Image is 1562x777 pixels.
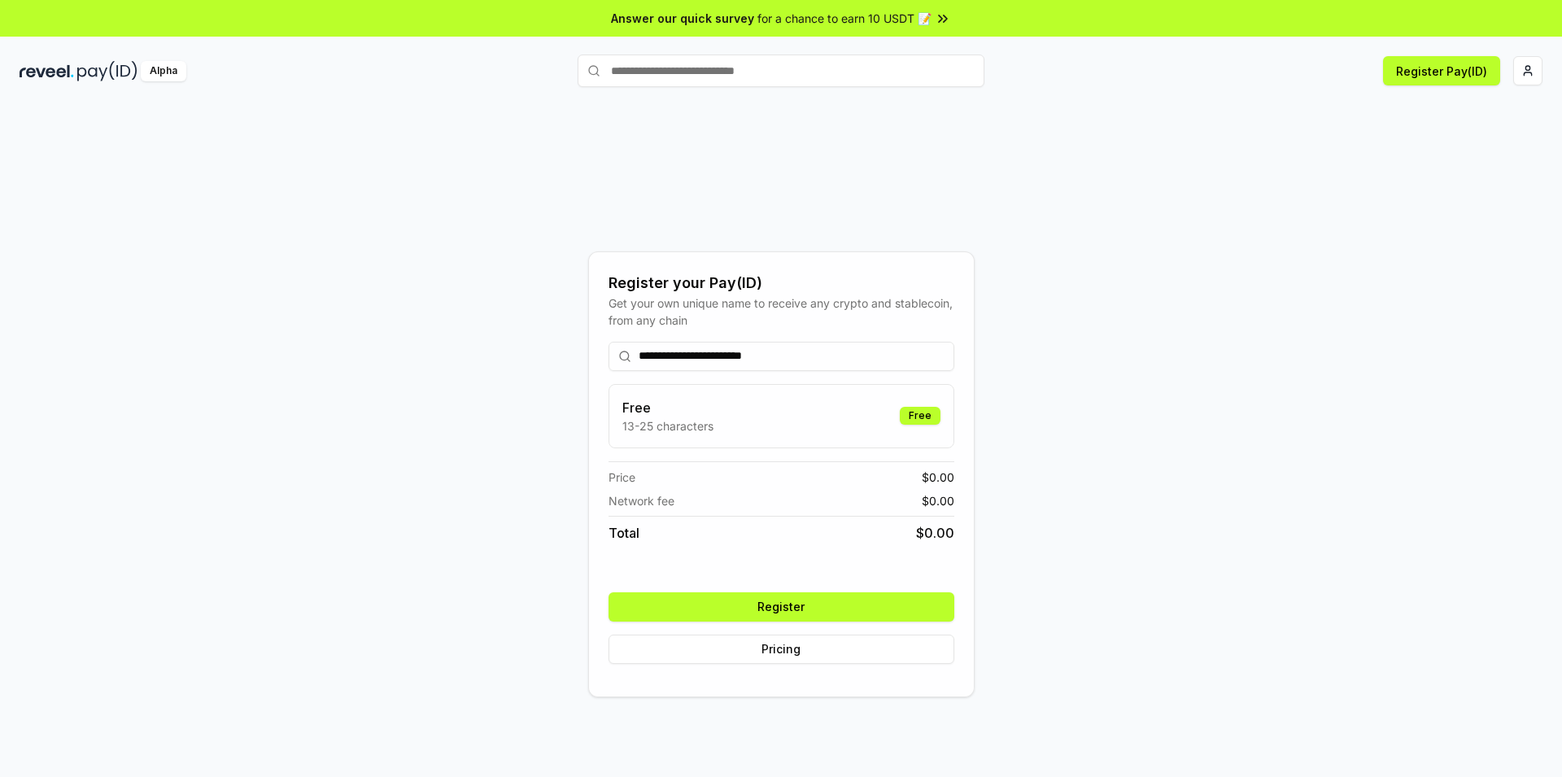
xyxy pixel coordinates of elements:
button: Register Pay(ID) [1383,56,1500,85]
div: Free [900,407,940,425]
span: for a chance to earn 10 USDT 📝 [757,10,932,27]
img: reveel_dark [20,61,74,81]
span: Price [609,469,635,486]
div: Alpha [141,61,186,81]
span: $ 0.00 [916,523,954,543]
span: $ 0.00 [922,492,954,509]
div: Register your Pay(ID) [609,272,954,295]
span: Total [609,523,639,543]
h3: Free [622,398,713,417]
button: Register [609,592,954,622]
span: $ 0.00 [922,469,954,486]
button: Pricing [609,635,954,664]
div: Get your own unique name to receive any crypto and stablecoin, from any chain [609,295,954,329]
span: Answer our quick survey [611,10,754,27]
img: pay_id [77,61,137,81]
p: 13-25 characters [622,417,713,434]
span: Network fee [609,492,674,509]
